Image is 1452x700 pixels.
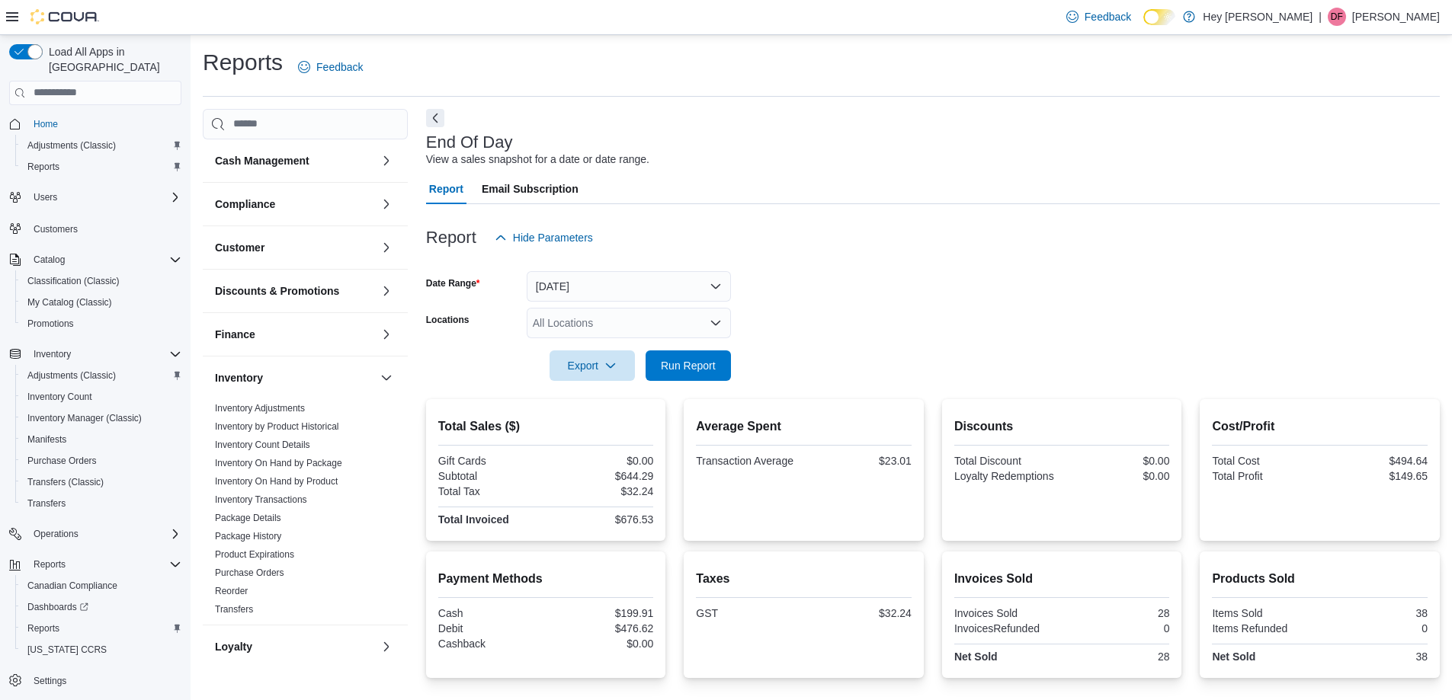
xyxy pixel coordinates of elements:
a: Adjustments (Classic) [21,366,122,385]
span: Promotions [21,315,181,333]
span: Inventory Count [27,391,92,403]
span: Home [34,118,58,130]
span: Run Report [661,358,716,373]
a: Dashboards [15,596,188,618]
button: Adjustments (Classic) [15,135,188,156]
span: Transfers [215,603,253,615]
a: Canadian Compliance [21,577,123,595]
span: DF [1331,8,1343,26]
button: Adjustments (Classic) [15,365,188,386]
a: Inventory On Hand by Package [215,458,342,468]
div: Total Profit [1212,470,1316,482]
a: Adjustments (Classic) [21,136,122,155]
div: $32.24 [807,607,912,619]
div: $32.24 [549,485,653,497]
span: [US_STATE] CCRS [27,644,107,656]
button: Customers [3,217,188,239]
span: Package Details [215,512,281,524]
span: Home [27,114,181,133]
div: 0 [1065,622,1169,634]
span: Reports [34,558,66,571]
button: Cash Management [377,152,396,170]
div: Total Cost [1212,455,1316,467]
button: Classification (Classic) [15,270,188,292]
span: Canadian Compliance [27,580,117,592]
span: Reports [21,158,181,176]
a: Reports [21,158,66,176]
span: Inventory Manager (Classic) [27,412,142,424]
a: Inventory On Hand by Product [215,476,338,487]
a: Home [27,115,64,133]
a: Settings [27,672,72,690]
h3: End Of Day [426,133,513,152]
span: My Catalog (Classic) [27,296,112,308]
p: | [1319,8,1322,26]
div: $476.62 [549,622,653,634]
button: Transfers (Classic) [15,471,188,493]
div: Subtotal [438,470,543,482]
span: Catalog [27,251,181,269]
h2: Payment Methods [438,570,654,588]
div: $0.00 [1065,455,1169,467]
img: Cova [30,9,99,24]
a: Manifests [21,430,72,449]
strong: Total Invoiced [438,513,509,526]
a: Inventory Count Details [215,439,310,450]
span: Canadian Compliance [21,577,181,595]
span: Operations [27,525,181,543]
button: Catalog [27,251,71,269]
div: Loyalty Redemptions [954,470,1059,482]
span: Inventory Adjustments [215,402,305,414]
button: [DATE] [527,271,731,302]
span: Promotions [27,318,74,330]
button: Inventory [3,344,188,365]
button: Inventory Manager (Classic) [15,408,188,429]
h2: Discounts [954,417,1170,436]
div: $0.00 [549,455,653,467]
div: Cashback [438,638,543,650]
span: Inventory by Product Historical [215,420,339,433]
a: Inventory Count [21,388,98,406]
a: Purchase Orders [21,452,103,470]
a: Inventory Manager (Classic) [21,409,148,427]
a: Package History [215,531,281,542]
button: Hide Parameters [489,222,599,253]
span: Catalog [34,254,65,266]
button: My Catalog (Classic) [15,292,188,313]
span: Dashboards [27,601,88,613]
a: Inventory Adjustments [215,403,305,414]
h3: Inventory [215,370,263,385]
button: Promotions [15,313,188,334]
div: 38 [1323,607,1428,619]
p: Hey [PERSON_NAME] [1203,8,1313,26]
button: Inventory [377,369,396,387]
span: Reports [27,555,181,574]
a: Dashboards [21,598,95,616]
span: Purchase Orders [27,455,97,467]
button: [US_STATE] CCRS [15,639,188,660]
div: GST [696,607,800,619]
button: Next [426,109,444,127]
span: Manifests [21,430,181,449]
div: $23.01 [807,455,912,467]
a: Transfers [21,494,72,513]
span: Report [429,174,463,204]
span: Adjustments (Classic) [21,136,181,155]
h2: Cost/Profit [1212,417,1428,436]
a: Reorder [215,586,248,596]
div: Items Sold [1212,607,1316,619]
span: Inventory [27,345,181,363]
div: Debit [438,622,543,634]
div: $0.00 [1065,470,1169,482]
span: Transfers [27,497,66,510]
button: Manifests [15,429,188,450]
h2: Taxes [696,570,912,588]
button: Compliance [377,195,396,213]
div: Total Discount [954,455,1059,467]
h3: Finance [215,327,255,342]
button: Home [3,113,188,135]
button: Finance [377,325,396,344]
h3: Report [426,229,476,247]
span: Dashboards [21,598,181,616]
a: Reports [21,619,66,638]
